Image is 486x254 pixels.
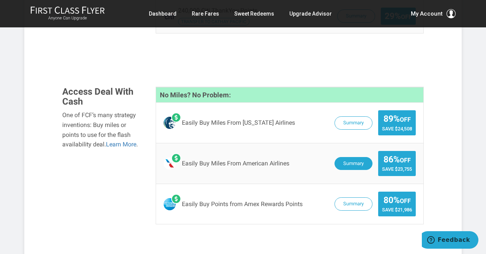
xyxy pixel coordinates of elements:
h4: No Miles? No Problem: [156,87,424,103]
span: My Account [411,9,443,18]
span: 89% [382,114,412,124]
a: Sweet Redeems [234,7,274,21]
button: Summary [335,197,372,211]
button: My Account [411,9,456,18]
span: Easily Buy Miles From American Airlines [182,160,289,167]
button: Summary [335,157,372,170]
span: Save $21,986 [382,207,412,213]
a: First Class FlyerAnyone Can Upgrade [30,6,105,21]
button: Summary [335,116,372,130]
span: 86% [382,155,412,164]
span: Save $23,755 [382,166,412,172]
span: 80% [382,195,412,205]
iframe: Opens a widget where you can find more information [422,231,478,250]
a: Rare Fares [192,7,219,21]
a: Upgrade Advisor [289,7,332,21]
a: Dashboard [149,7,177,21]
span: Easily Buy Miles From [US_STATE] Airlines [182,119,295,126]
small: Anyone Can Upgrade [30,16,105,21]
small: Off [400,116,411,123]
div: One of FCF’s many strategy inventions: Buy miles or points to use for the flash availability deal. . [62,110,144,149]
small: Off [400,197,411,205]
span: Save $24,508 [382,126,412,132]
h3: Access Deal With Cash [62,87,144,107]
span: Easily Buy Points from Amex Rewards Points [182,201,303,208]
img: First Class Flyer [30,6,105,14]
small: Off [400,157,411,164]
a: Learn More [106,141,136,148]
